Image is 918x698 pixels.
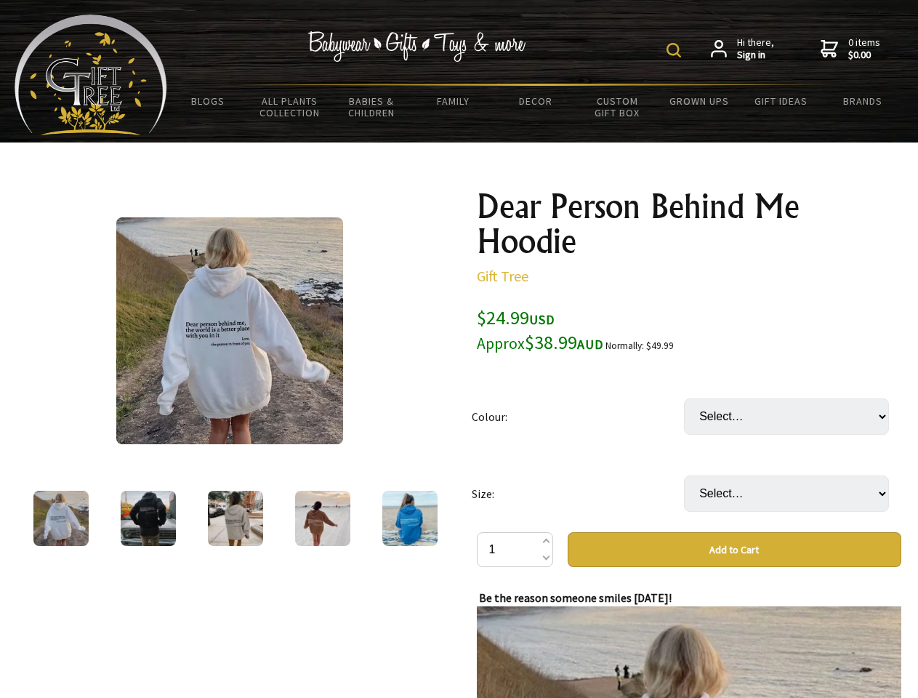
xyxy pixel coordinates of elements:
a: Babies & Children [331,86,413,128]
strong: $0.00 [848,49,880,62]
a: Grown Ups [658,86,740,116]
td: Colour: [472,378,684,455]
a: 0 items$0.00 [821,36,880,62]
small: Approx [477,334,525,353]
img: Dear Person Behind Me Hoodie [116,217,343,444]
img: Babywear - Gifts - Toys & more [308,31,526,62]
a: Family [413,86,495,116]
a: Brands [822,86,904,116]
span: Hi there, [737,36,774,62]
span: $24.99 $38.99 [477,305,603,354]
span: AUD [577,336,603,353]
img: Dear Person Behind Me Hoodie [295,491,350,546]
a: Custom Gift Box [576,86,659,128]
a: Gift Tree [477,267,528,285]
button: Add to Cart [568,532,901,567]
a: All Plants Collection [249,86,331,128]
img: Dear Person Behind Me Hoodie [33,491,89,546]
a: Decor [494,86,576,116]
span: USD [529,311,555,328]
span: 0 items [848,36,880,62]
img: Babyware - Gifts - Toys and more... [15,15,167,135]
small: Normally: $49.99 [605,340,674,352]
td: Size: [472,455,684,532]
a: BLOGS [167,86,249,116]
img: Dear Person Behind Me Hoodie [121,491,176,546]
a: Hi there,Sign in [711,36,774,62]
img: product search [667,43,681,57]
img: Dear Person Behind Me Hoodie [208,491,263,546]
h1: Dear Person Behind Me Hoodie [477,189,901,259]
strong: Sign in [737,49,774,62]
img: Dear Person Behind Me Hoodie [382,491,438,546]
a: Gift Ideas [740,86,822,116]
